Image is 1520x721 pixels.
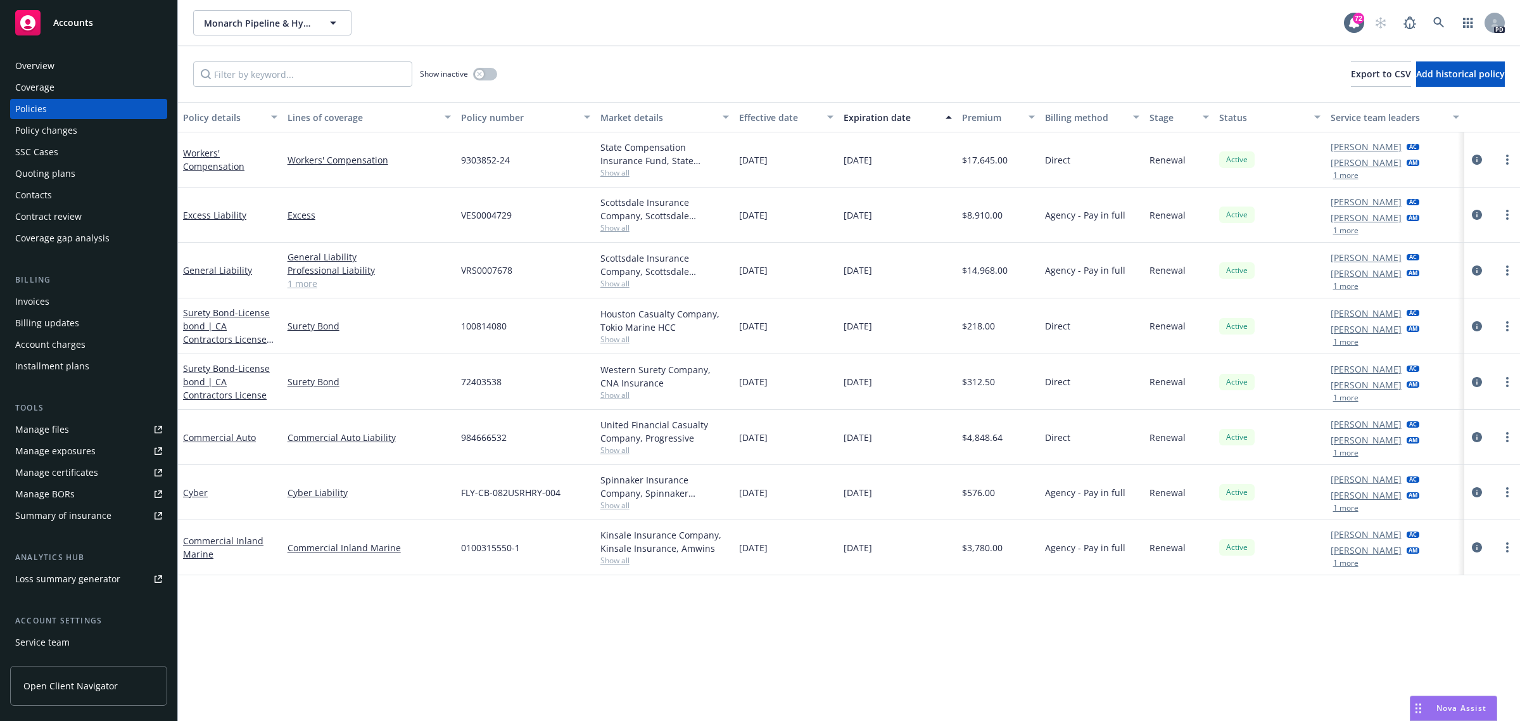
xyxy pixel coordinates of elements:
a: Excess [288,208,451,222]
div: Quoting plans [15,163,75,184]
span: Active [1224,376,1250,388]
div: Tools [10,402,167,414]
div: Premium [962,111,1022,124]
a: Sales relationships [10,654,167,674]
a: [PERSON_NAME] [1331,211,1402,224]
div: Effective date [739,111,820,124]
span: Show all [600,334,730,345]
button: 1 more [1333,504,1358,512]
span: Direct [1045,431,1070,444]
a: Surety Bond [183,362,270,401]
a: [PERSON_NAME] [1331,473,1402,486]
div: Policy changes [15,120,77,141]
a: more [1500,319,1515,334]
a: circleInformation [1469,374,1485,390]
span: 984666532 [461,431,507,444]
span: Active [1224,265,1250,276]
div: Drag to move [1410,696,1426,720]
span: $576.00 [962,486,995,499]
div: Billing method [1045,111,1125,124]
button: 1 more [1333,559,1358,567]
a: circleInformation [1469,485,1485,500]
a: Workers' Compensation [288,153,451,167]
button: Billing method [1040,102,1144,132]
span: Export to CSV [1351,68,1411,80]
a: Service team [10,632,167,653]
a: Commercial Auto Liability [288,431,451,444]
span: Renewal [1149,541,1186,554]
span: [DATE] [844,153,872,167]
button: Policy details [178,102,282,132]
div: Billing [10,274,167,286]
span: [DATE] [844,375,872,388]
div: United Financial Casualty Company, Progressive [600,418,730,445]
span: [DATE] [739,264,768,277]
button: Stage [1144,102,1214,132]
a: Report a Bug [1397,10,1422,35]
span: Renewal [1149,319,1186,333]
a: Workers' Compensation [183,147,244,172]
span: Direct [1045,319,1070,333]
span: Active [1224,542,1250,553]
a: Summary of insurance [10,506,167,526]
div: Billing updates [15,313,79,333]
a: circleInformation [1469,319,1485,334]
span: $14,968.00 [962,264,1008,277]
span: Direct [1045,375,1070,388]
a: General Liability [288,250,451,264]
a: more [1500,430,1515,445]
span: [DATE] [739,431,768,444]
a: 1 more [288,277,451,290]
a: circleInformation [1469,540,1485,555]
div: Contract review [15,207,82,227]
button: 1 more [1333,338,1358,346]
a: [PERSON_NAME] [1331,156,1402,169]
span: Active [1224,154,1250,165]
button: 1 more [1333,283,1358,290]
span: [DATE] [844,431,872,444]
a: Professional Liability [288,264,451,277]
a: [PERSON_NAME] [1331,307,1402,320]
span: 0100315550-1 [461,541,520,554]
span: Show inactive [420,68,468,79]
a: Commercial Auto [183,431,256,443]
span: [DATE] [844,264,872,277]
div: Policy number [461,111,576,124]
div: Scottsdale Insurance Company, Scottsdale Insurance Company (Nationwide), Risk Transfer Partners [600,196,730,222]
div: Service team [15,632,70,653]
div: Market details [600,111,716,124]
span: Active [1224,487,1250,498]
a: Manage BORs [10,484,167,504]
span: - License bond | CA Contractors License [183,362,270,401]
span: [DATE] [739,153,768,167]
a: Cyber [183,487,208,499]
div: Stage [1149,111,1195,124]
input: Filter by keyword... [193,61,412,87]
a: [PERSON_NAME] [1331,544,1402,557]
a: SSC Cases [10,142,167,162]
span: Nova Assist [1436,703,1486,713]
span: $4,848.64 [962,431,1003,444]
span: FLY-CB-082USRHRY-004 [461,486,560,499]
span: [DATE] [739,375,768,388]
a: Cyber Liability [288,486,451,499]
button: 1 more [1333,227,1358,234]
div: SSC Cases [15,142,58,162]
button: Lines of coverage [282,102,456,132]
a: Billing updates [10,313,167,333]
a: Policies [10,99,167,119]
span: [DATE] [844,541,872,554]
a: Commercial Inland Marine [183,535,263,560]
span: Renewal [1149,208,1186,222]
button: Market details [595,102,735,132]
div: Contacts [15,185,52,205]
a: more [1500,540,1515,555]
button: Add historical policy [1416,61,1505,87]
div: Installment plans [15,356,89,376]
span: Agency - Pay in full [1045,486,1125,499]
a: Excess Liability [183,209,246,221]
div: Manage BORs [15,484,75,504]
span: Active [1224,431,1250,443]
a: Start snowing [1368,10,1393,35]
a: [PERSON_NAME] [1331,528,1402,541]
